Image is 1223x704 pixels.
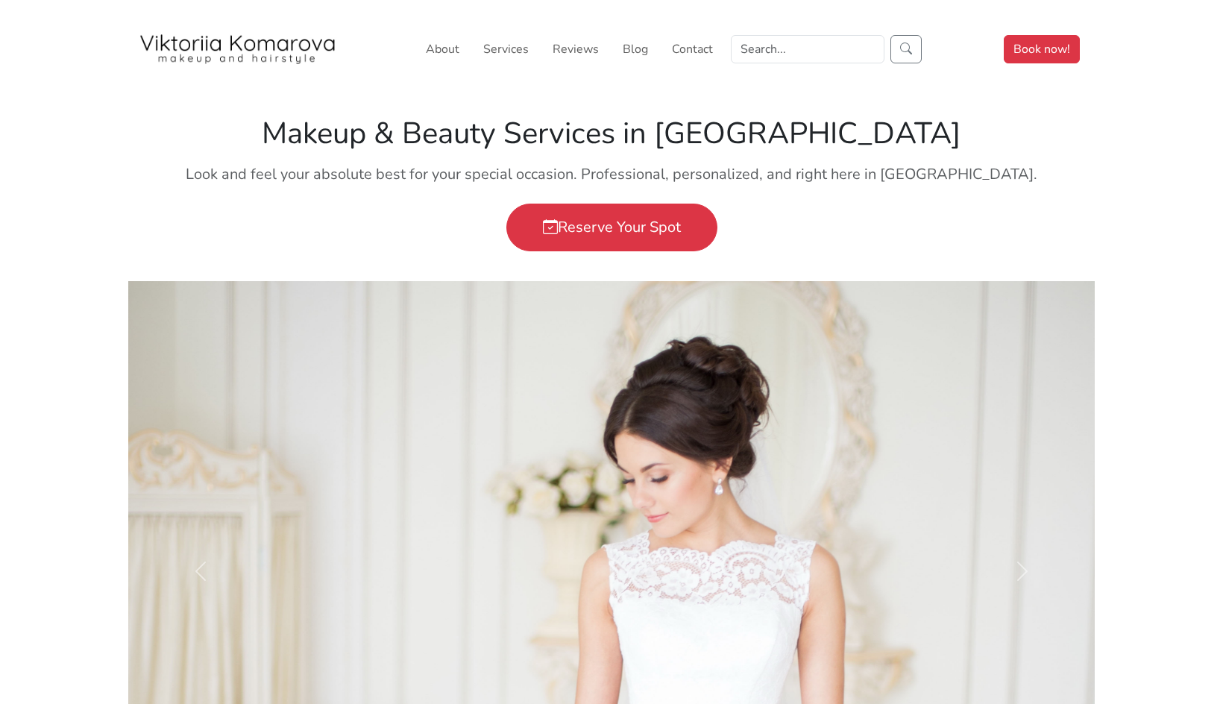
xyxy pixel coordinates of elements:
[477,34,535,64] a: Services
[420,34,465,64] a: About
[137,34,339,64] img: San Diego Makeup Artist Viktoriia Komarova
[731,35,884,63] input: Search
[666,34,719,64] a: Contact
[547,34,605,64] a: Reviews
[617,34,654,64] a: Blog
[137,116,1086,151] h1: Makeup & Beauty Services in [GEOGRAPHIC_DATA]
[1004,35,1080,63] a: Book now!
[506,204,717,251] a: Reserve Your Spot
[137,163,1086,186] p: Look and feel your absolute best for your special occasion. Professional, personalized, and right...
